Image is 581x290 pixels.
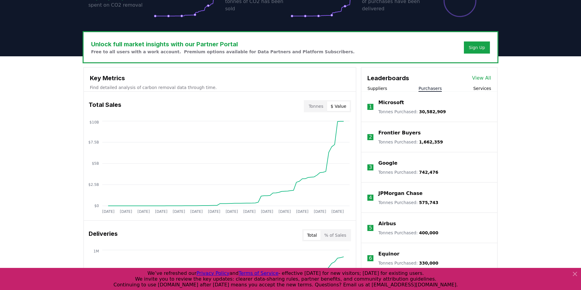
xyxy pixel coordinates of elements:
[369,133,372,141] p: 2
[378,109,446,115] p: Tonnes Purchased :
[331,209,344,214] tspan: [DATE]
[378,160,397,167] a: Google
[378,190,422,197] a: JPMorgan Chase
[419,200,438,205] span: 575,743
[419,140,443,144] span: 1,662,359
[378,220,396,227] a: Airbus
[137,209,150,214] tspan: [DATE]
[90,84,350,91] p: Find detailed analysis of carbon removal data through time.
[314,209,326,214] tspan: [DATE]
[190,209,203,214] tspan: [DATE]
[378,129,421,137] a: Frontier Buyers
[90,120,99,124] tspan: $10B
[378,260,438,266] p: Tonnes Purchased :
[92,161,99,166] tspan: $5B
[102,209,115,214] tspan: [DATE]
[94,249,99,253] tspan: 1M
[419,109,446,114] span: 30,582,909
[419,230,438,235] span: 400,000
[90,74,350,83] h3: Key Metrics
[94,204,99,208] tspan: $0
[320,230,350,240] button: % of Sales
[208,209,220,214] tspan: [DATE]
[305,101,327,111] button: Tonnes
[367,85,387,91] button: Suppliers
[369,164,372,171] p: 3
[369,224,372,232] p: 5
[378,199,438,206] p: Tonnes Purchased :
[296,209,309,214] tspan: [DATE]
[91,40,355,49] h3: Unlock full market insights with our Partner Portal
[89,229,118,241] h3: Deliveries
[473,85,491,91] button: Services
[226,209,238,214] tspan: [DATE]
[369,103,372,110] p: 1
[304,230,321,240] button: Total
[261,209,273,214] tspan: [DATE]
[88,140,99,144] tspan: $7.5B
[369,255,372,262] p: 6
[327,101,350,111] button: $ Value
[88,2,154,9] p: spent on CO2 removal
[469,44,485,51] a: Sign Up
[120,209,132,214] tspan: [DATE]
[88,183,99,187] tspan: $2.5B
[173,209,185,214] tspan: [DATE]
[243,209,256,214] tspan: [DATE]
[369,194,372,201] p: 4
[378,250,399,258] a: Equinor
[91,49,355,55] p: Free to all users with a work account. Premium options available for Data Partners and Platform S...
[378,99,404,106] a: Microsoft
[472,74,491,82] a: View All
[464,41,490,54] button: Sign Up
[278,209,291,214] tspan: [DATE]
[378,230,438,236] p: Tonnes Purchased :
[367,74,409,83] h3: Leaderboards
[419,170,438,175] span: 742,476
[89,100,121,112] h3: Total Sales
[419,85,442,91] button: Purchasers
[155,209,168,214] tspan: [DATE]
[378,169,438,175] p: Tonnes Purchased :
[419,261,438,265] span: 330,000
[378,139,443,145] p: Tonnes Purchased :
